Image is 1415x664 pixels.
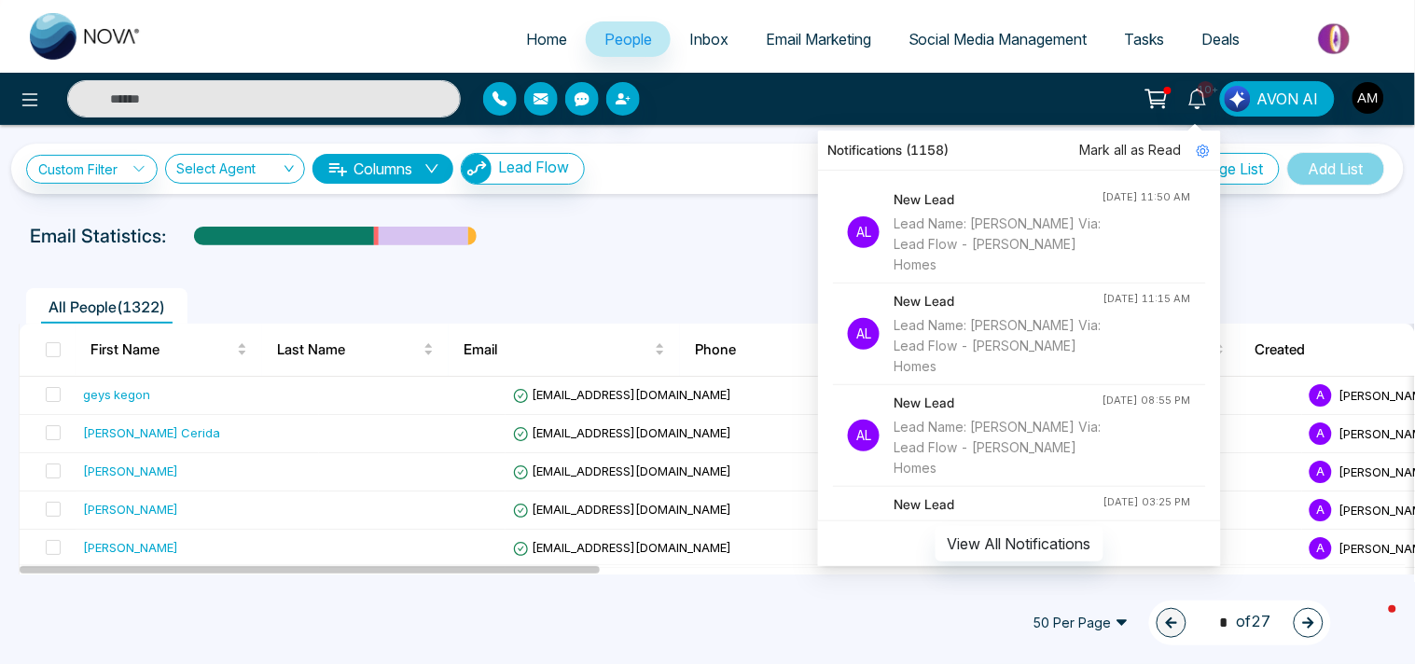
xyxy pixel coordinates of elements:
span: [EMAIL_ADDRESS][DOMAIN_NAME] [513,502,731,517]
span: [EMAIL_ADDRESS][DOMAIN_NAME] [513,387,731,402]
a: Lead FlowLead Flow [453,153,585,185]
span: 50 Per Page [1020,608,1142,638]
th: Last Name [262,324,449,376]
a: People [586,21,671,57]
span: A [1310,461,1332,483]
span: Lead Flow [498,158,569,176]
p: Email Statistics: [30,222,166,250]
div: [PERSON_NAME] [83,538,178,557]
span: [PHONE_NUMBER] [936,463,1040,478]
span: A [1310,537,1332,560]
span: [PHONE_NUMBER] [936,502,1040,517]
span: Email Marketing [766,30,871,48]
span: Phone [695,339,838,361]
span: [PHONE_NUMBER] [936,540,1040,555]
iframe: Intercom live chat [1352,601,1396,645]
div: geys kegon [83,385,150,404]
span: People [604,30,652,48]
span: Export People [1047,159,1143,178]
a: Tasks [1106,21,1184,57]
span: A [1310,422,1332,445]
th: Phone [680,324,867,376]
a: Deals [1184,21,1259,57]
td: Unspecified [1116,453,1302,491]
span: Tasks [1125,30,1165,48]
img: Lead Flow [1225,86,1251,112]
span: [EMAIL_ADDRESS][DOMAIN_NAME] [513,425,731,440]
td: Unspecified [1116,377,1302,415]
span: [PHONE_NUMBER] [936,425,1040,440]
th: First Name [76,324,262,376]
th: Assigned Agent [1053,324,1240,376]
a: Custom Filter [26,155,158,184]
td: Unspecified [1116,530,1302,568]
a: Social Media Management [890,21,1106,57]
span: Import People [884,158,979,176]
span: Inbox [689,30,728,48]
span: 10+ [1198,81,1214,98]
img: Lead Flow [462,154,492,184]
a: Inbox [671,21,747,57]
span: [EMAIL_ADDRESS][DOMAIN_NAME] [513,463,731,478]
button: Manage List [1166,153,1280,185]
th: Stage [867,324,1053,376]
td: Unspecified [1116,415,1302,453]
button: Export People [1006,151,1158,187]
span: A [1310,384,1332,407]
button: Columnsdown [312,154,453,184]
span: [EMAIL_ADDRESS][DOMAIN_NAME] [513,540,731,555]
span: A [1310,499,1332,521]
span: of 27 [1209,610,1271,635]
span: down [424,161,439,176]
a: 10+ [1175,81,1220,114]
span: AVON AI [1257,88,1319,110]
span: Created [1255,339,1413,361]
div: [PERSON_NAME] [83,500,178,519]
span: All People ( 1322 ) [41,297,173,316]
span: [PHONE_NUMBER] [936,387,1040,402]
span: Social Media Management [909,30,1088,48]
span: Deals [1202,30,1241,48]
span: Last Name [277,339,420,361]
span: Home [526,30,567,48]
img: User Avatar [1353,82,1384,114]
img: Market-place.gif [1269,18,1404,60]
span: Email [464,339,651,361]
div: [PERSON_NAME] [83,462,178,480]
span: Assigned Agent [1068,339,1211,361]
span: First Name [90,339,233,361]
span: Stage [881,339,1024,361]
img: Nova CRM Logo [30,13,142,60]
th: Email [449,324,680,376]
td: Unspecified [1116,491,1302,530]
a: Email Marketing [747,21,890,57]
button: Lead Flow [461,153,585,185]
a: Home [507,21,586,57]
div: [PERSON_NAME] Cerida [83,423,220,442]
button: AVON AI [1220,81,1335,117]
